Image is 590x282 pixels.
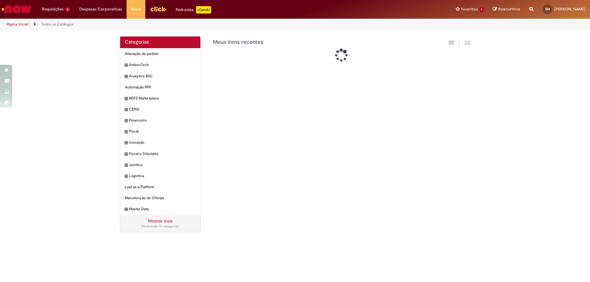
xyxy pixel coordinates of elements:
a: Todos os Catálogos [41,22,74,27]
span: Manutenção de Ofertas [125,195,196,201]
span: Despesas Corporativas [79,6,122,12]
i: expandir categoria Master Data [125,207,128,213]
div: Alteração de pedido [120,48,200,60]
div: expandir categoria CENG CENG [120,104,200,115]
div: expandir categoria Fiscal Fiscal [120,126,200,137]
span: EM [545,7,550,11]
i: expandir categoria AmbevTech [125,62,128,68]
span: BEES Marketplace [129,96,196,101]
span: [PERSON_NAME] [554,6,585,12]
i: expandir categoria Logistica [125,173,128,180]
img: ServiceNow [1,3,32,15]
span: CENG [129,107,196,112]
ul: Trilhas de página [5,19,389,30]
span: Alteração de pedido [125,51,196,56]
span: Fiscal [129,129,196,134]
span: Analytics BSC [129,74,196,79]
span: Automação RPA [125,85,196,90]
span: More [131,6,141,12]
span: Favoritos [461,6,478,12]
div: expandir categoria Financeiro Financeiro [120,115,200,126]
i: Exibição em cartão [449,40,454,46]
div: expandir categoria BEES Marketplace BEES Marketplace [120,93,200,104]
a: Página inicial [7,22,28,27]
div: expandir categoria Analytics BSC Analytics BSC [120,71,200,82]
span: Master Data [129,207,196,212]
i: expandir categoria BEES Marketplace [125,96,128,102]
i: expandir categoria Fiscal [125,129,128,135]
div: Mostrando 15 categorias [125,224,196,229]
i: expandir categoria Jurídico [125,162,128,168]
span: Requisições [42,6,64,12]
h2: Categorias [125,40,196,45]
span: Fiscal e Tributário [129,151,196,156]
h1: {"description":"","title":"Meus itens recentes"} Categoria [213,39,404,45]
a: Rascunhos [493,6,520,12]
p: +GenAi [196,6,211,14]
span: 3 [65,7,70,12]
div: Padroniza [176,6,211,14]
i: expandir categoria Analytics BSC [125,74,128,80]
span: | [459,40,460,47]
i: expandir categoria Fiscal e Tributário [125,151,128,157]
div: Lupi as a Platform [120,181,200,193]
span: Jurídico [129,162,196,168]
div: expandir categoria Fiscal e Tributário Fiscal e Tributário [120,148,200,160]
div: Automação RPA [120,82,200,93]
span: Financeiro [129,118,196,123]
div: expandir categoria AmbevTech AmbevTech [120,59,200,71]
div: expandir categoria Inovação Inovação [120,137,200,148]
ul: Categorias [120,48,200,215]
div: expandir categoria Jurídico Jurídico [120,159,200,171]
span: Lupi as a Platform [125,184,196,190]
div: Manutenção de Ofertas [120,192,200,204]
i: expandir categoria CENG [125,107,128,113]
span: Rascunhos [498,6,520,12]
span: Logistica [129,173,196,179]
div: expandir categoria Logistica Logistica [120,170,200,182]
i: Exibição de grade [465,40,470,46]
span: 1 [479,7,484,12]
span: Inovação [129,140,196,145]
div: expandir categoria Master Data Master Data [120,203,200,215]
a: Mostrar mais [148,218,172,224]
i: expandir categoria Inovação [125,140,128,146]
span: AmbevTech [129,62,196,68]
img: click_logo_yellow_360x200.png [150,4,167,14]
i: expandir categoria Financeiro [125,118,128,124]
